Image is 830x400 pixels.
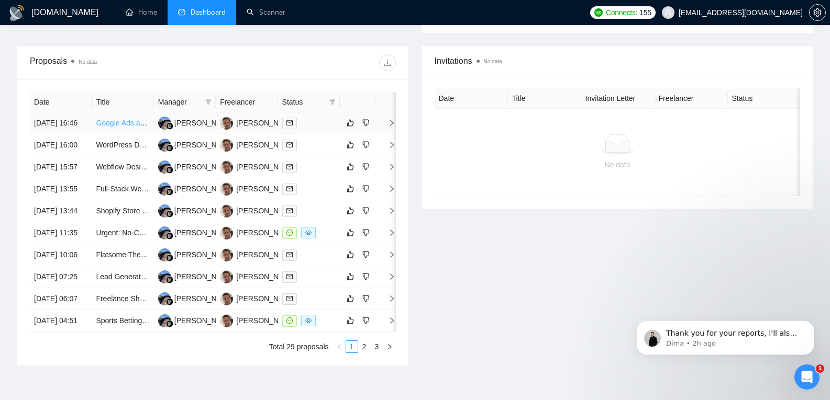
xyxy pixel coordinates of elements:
a: FA[PERSON_NAME] [220,272,296,280]
span: right [380,163,395,170]
span: mail [286,164,293,170]
button: like [344,292,357,305]
a: Google Ads and Webflow Optimize Integration Expert Needed [96,119,296,127]
a: Flatsome Theme WooCommerce Homepage Designer for Used Automotive Parts Store [96,250,380,259]
a: FA[PERSON_NAME] [220,250,296,258]
a: AA[PERSON_NAME] [158,118,235,127]
a: FA[PERSON_NAME] [220,228,296,236]
th: Date [30,92,92,112]
img: gigradar-bm.png [166,276,173,283]
span: dislike [362,207,370,215]
img: upwork-logo.png [594,8,603,17]
div: [PERSON_NAME] [236,249,296,260]
td: Freelance Shopify Developer – Jewelry + Swimwear Brand [92,288,153,310]
a: Shopify Store for Custom Travel Books [96,207,222,215]
button: download [379,54,396,71]
iframe: Intercom notifications message [621,299,830,372]
td: Full-Stack Web Developer: Migrate & Expand African Fintech Platform [92,178,153,200]
img: FA [220,139,233,152]
button: like [344,270,357,283]
td: Flatsome Theme WooCommerce Homepage Designer for Used Automotive Parts Store [92,244,153,266]
span: No data [79,59,97,65]
span: like [347,141,354,149]
div: [PERSON_NAME] [236,293,296,304]
td: [DATE] 07:25 [30,266,92,288]
span: dashboard [178,8,185,16]
span: right [380,185,395,192]
a: WordPress Developer Needed to Fix Universal Search and Enhance Homepage [96,141,356,149]
span: Invitations [435,54,801,67]
span: filter [329,99,336,105]
td: [DATE] 04:51 [30,310,92,332]
td: [DATE] 11:35 [30,222,92,244]
img: FA [220,182,233,196]
td: WordPress Developer Needed to Fix Universal Search and Enhance Homepage [92,134,153,156]
button: left [333,340,346,353]
a: AA[PERSON_NAME] [158,228,235,236]
button: dislike [360,117,372,129]
th: Status [728,88,801,109]
span: like [347,272,354,281]
span: like [347,163,354,171]
img: FA [220,226,233,239]
iframe: Intercom live chat [794,364,820,390]
td: Shopify Store for Custom Travel Books [92,200,153,222]
span: 1 [816,364,824,373]
span: Status [282,96,325,108]
li: Previous Page [333,340,346,353]
div: [PERSON_NAME] [174,271,235,282]
span: download [380,59,395,67]
span: dislike [362,119,370,127]
span: right [380,207,395,214]
a: 3 [371,341,383,352]
span: right [386,344,393,350]
span: message [286,230,293,236]
span: dislike [362,163,370,171]
span: dislike [362,316,370,325]
td: [DATE] 06:07 [30,288,92,310]
td: [DATE] 16:46 [30,112,92,134]
span: like [347,228,354,237]
td: [DATE] 10:06 [30,244,92,266]
img: FA [220,292,233,305]
a: FA[PERSON_NAME] [220,118,296,127]
th: Freelancer [216,92,278,112]
img: FA [220,270,233,283]
span: Connects: [606,7,637,18]
th: Title [92,92,153,112]
li: 1 [346,340,358,353]
button: dislike [360,314,372,327]
img: gigradar-bm.png [166,298,173,305]
span: left [336,344,342,350]
img: gigradar-bm.png [166,144,173,152]
span: like [347,294,354,303]
div: [PERSON_NAME] [174,117,235,129]
span: mail [286,186,293,192]
span: mail [286,273,293,280]
div: [PERSON_NAME] [174,315,235,326]
img: AA [158,161,171,174]
td: Webflow Designer to Optimize Saas Website [92,156,153,178]
div: [PERSON_NAME] [174,227,235,238]
button: setting [809,4,826,21]
a: Webflow Designer to Optimize Saas Website [96,163,241,171]
img: gigradar-bm.png [166,232,173,239]
a: FA[PERSON_NAME] [220,316,296,324]
div: [PERSON_NAME] [174,249,235,260]
th: Manager [154,92,216,112]
span: right [380,273,395,280]
button: like [344,248,357,261]
span: like [347,250,354,259]
span: No data [484,59,502,64]
td: [DATE] 13:55 [30,178,92,200]
td: Lead Generation and WordPress Specialist Needed [92,266,153,288]
th: Invitation Letter [581,88,655,109]
div: [PERSON_NAME] [174,139,235,151]
th: Freelancer [655,88,728,109]
a: Sports Betting Model Developer – Multi-Sport + Live Odds Integration [96,316,321,325]
li: 2 [358,340,371,353]
span: setting [810,8,825,17]
span: like [347,119,354,127]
